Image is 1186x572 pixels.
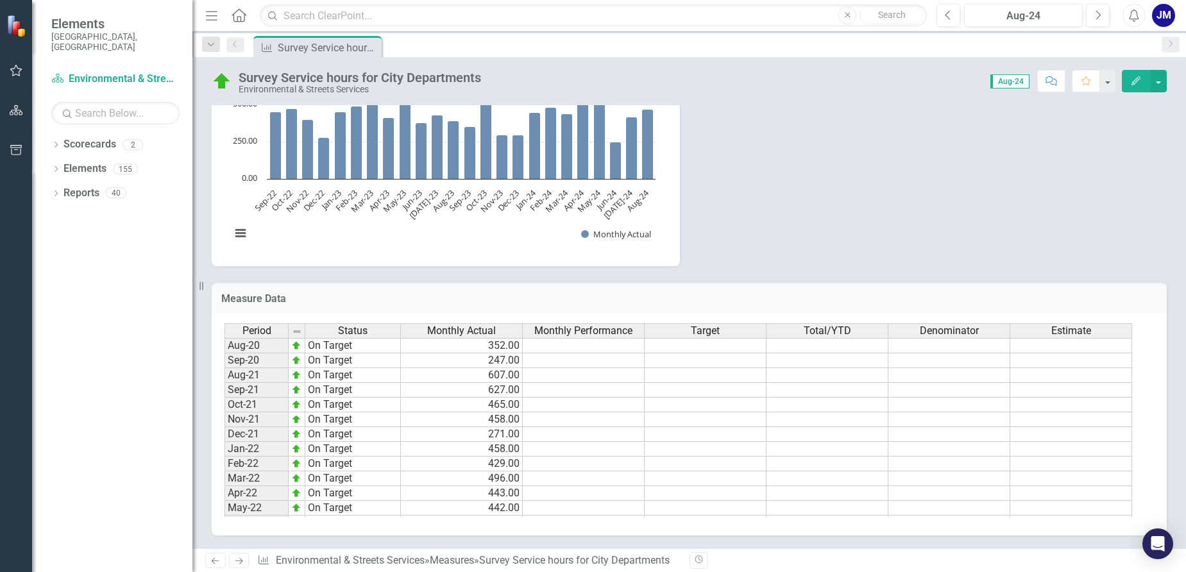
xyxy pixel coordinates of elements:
td: Sep-20 [224,353,289,368]
path: Jul-23, 431. Monthly Actual. [432,115,443,180]
td: 458.00 [401,442,523,457]
path: Apr-23, 412. Monthly Actual. [383,118,394,180]
td: 442.00 [401,501,523,516]
div: Survey Service hours for City Departments [239,71,481,85]
img: zOikAAAAAElFTkSuQmCC [291,341,301,351]
td: On Target [305,442,401,457]
path: Feb-23, 489. Monthly Actual. [351,106,362,180]
img: 8DAGhfEEPCf229AAAAAElFTkSuQmCC [292,326,302,337]
button: Show Monthly Actual [581,228,650,240]
td: On Target [305,501,401,516]
div: » » [257,553,679,568]
text: Jun-23 [398,187,424,213]
td: On Target [305,383,401,398]
path: Jan-23, 451. Monthly Actual. [335,112,346,180]
a: Scorecards [64,137,116,152]
text: Apr-23 [366,187,392,213]
td: 247.00 [401,353,523,368]
span: Aug-24 [990,74,1029,88]
button: Aug-24 [964,4,1083,27]
text: 0.00 [242,172,257,183]
img: zOikAAAAAElFTkSuQmCC [291,488,301,498]
span: Monthly Actual [427,325,496,337]
img: zOikAAAAAElFTkSuQmCC [291,355,301,366]
path: Oct-23, 546. Monthly Actual. [480,98,492,180]
a: Environmental & Streets Services [51,72,180,87]
div: Environmental & Streets Services [239,85,481,94]
td: Mar-22 [224,471,289,486]
span: Denominator [920,325,979,337]
td: 443.00 [401,486,523,501]
text: Feb-24 [528,187,555,214]
td: On Target [305,338,401,353]
path: Sep-22, 452. Monthly Actual. [270,112,282,180]
img: zOikAAAAAElFTkSuQmCC [291,458,301,469]
path: Jul-24, 416. Monthly Actual. [626,117,638,180]
img: zOikAAAAAElFTkSuQmCC [291,444,301,454]
td: On Target [305,427,401,442]
path: Nov-22, 397. Monthly Actual. [302,120,314,180]
td: Aug-20 [224,338,289,353]
text: [DATE]-23 [407,187,441,221]
span: Elements [51,16,180,31]
img: zOikAAAAAElFTkSuQmCC [291,503,301,513]
td: 627.00 [401,383,523,398]
td: On Target [305,471,401,486]
small: [GEOGRAPHIC_DATA], [GEOGRAPHIC_DATA] [51,31,180,53]
td: 607.00 [401,368,523,383]
img: zOikAAAAAElFTkSuQmCC [291,370,301,380]
img: zOikAAAAAElFTkSuQmCC [291,473,301,484]
div: Chart. Highcharts interactive chart. [224,61,667,253]
div: Survey Service hours for City Departments [479,554,670,566]
text: Nov-23 [478,187,505,214]
text: Nov-22 [284,187,310,214]
span: Target [691,325,720,337]
path: Feb-24, 480. Monthly Actual. [545,108,557,180]
td: 271.00 [401,427,523,442]
td: 352.00 [401,338,523,353]
div: Open Intercom Messenger [1142,528,1173,559]
path: Jun-24, 249. Monthly Actual. [610,142,622,180]
a: Reports [64,186,99,201]
svg: Interactive chart [224,61,662,253]
input: Search ClearPoint... [260,4,927,27]
div: Aug-24 [969,8,1078,24]
div: 2 [123,139,143,150]
td: On Target [305,412,401,427]
text: Mar-23 [348,187,375,214]
text: Dec-23 [495,187,521,214]
button: Search [860,6,924,24]
path: Nov-23, 297. Monthly Actual. [496,135,508,180]
td: Apr-22 [224,486,289,501]
text: Jan-24 [513,187,538,213]
path: Sep-23, 350. Monthly Actual. [464,127,476,180]
a: Environmental & Streets Services [276,554,425,566]
td: On Target [305,353,401,368]
text: Feb-23 [334,187,360,214]
text: Oct-22 [269,187,294,213]
path: Dec-23, 295. Monthly Actual. [513,135,524,180]
path: Oct-22, 473. Monthly Actual. [286,109,298,180]
img: zOikAAAAAElFTkSuQmCC [291,429,301,439]
path: Jun-23, 377. Monthly Actual. [416,123,427,180]
path: Aug-24, 468. Monthly Actual. [642,110,654,180]
h3: Measure Data [221,293,1157,305]
text: Dec-22 [301,187,327,214]
td: On Target [305,486,401,501]
text: 250.00 [233,135,257,146]
text: Oct-23 [463,187,489,213]
a: Elements [64,162,106,176]
td: 496.00 [401,471,523,486]
img: zOikAAAAAElFTkSuQmCC [291,385,301,395]
text: May-23 [380,187,408,215]
path: Mar-24, 437. Monthly Actual. [561,114,573,180]
span: Status [338,325,368,337]
text: Jun-24 [593,187,619,214]
text: Jan-23 [318,187,344,213]
span: Period [242,325,271,337]
td: Sep-21 [224,383,289,398]
path: May-23, 608. Monthly Actual. [400,88,411,180]
input: Search Below... [51,102,180,124]
div: Survey Service hours for City Departments [278,40,378,56]
td: 418.00 [401,516,523,530]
